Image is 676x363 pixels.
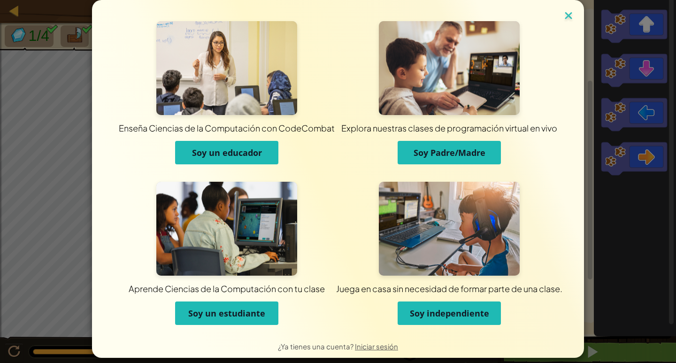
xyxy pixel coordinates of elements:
button: Soy Padre/Madre [398,141,501,164]
button: Soy independiente [398,301,501,325]
font: Aprende Ciencias de la Computación con tu clase [129,283,325,294]
font: Soy Padre/Madre [414,147,485,158]
font: Explora nuestras clases de programación virtual en vivo [341,123,557,133]
font: Soy un educador [192,147,262,158]
a: Iniciar sesión [355,342,398,351]
font: ¿Ya tienes una cuenta? [278,342,353,351]
button: Soy un estudiante [175,301,278,325]
font: Enseña Ciencias de la Computación con CodeCombat [119,123,335,133]
img: Para estudiantes [156,182,297,276]
img: Para docentes [156,21,297,115]
font: Juega en casa sin necesidad de formar parte de una clase. [336,283,562,294]
img: Para estudiantes independientes [379,182,520,276]
font: Soy un estudiante [188,308,265,319]
font: Soy independiente [410,308,489,319]
img: icono de cerrar [562,9,575,23]
button: Soy un educador [175,141,278,164]
img: Para Padres [379,21,520,115]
